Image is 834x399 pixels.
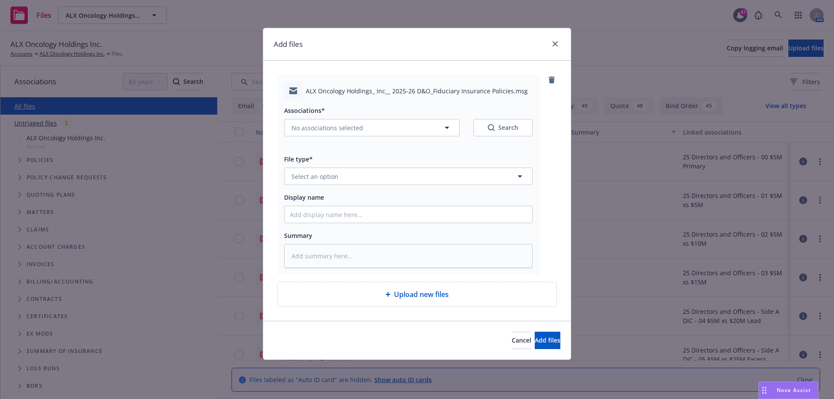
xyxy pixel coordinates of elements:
[285,206,532,223] input: Add display name here...
[284,193,324,201] span: Display name
[291,123,363,132] span: No associations selected
[512,336,531,344] span: Cancel
[394,289,449,300] span: Upload new files
[284,106,325,115] span: Associations*
[777,386,811,394] span: Nova Assist
[284,231,312,240] span: Summary
[284,119,460,136] button: No associations selected
[291,172,338,181] span: Select an option
[759,382,770,399] div: Drag to move
[535,336,560,344] span: Add files
[512,332,531,349] button: Cancel
[277,282,557,307] div: Upload new files
[550,39,560,49] a: close
[535,332,560,349] button: Add files
[306,86,528,96] span: ALX Oncology Holdings_ Inc__ 2025-26 D&O_Fiduciary Insurance Policies.msg
[758,382,818,399] button: Nova Assist
[488,123,518,132] div: Search
[488,124,495,131] svg: Search
[546,75,557,85] a: remove
[284,168,533,185] button: Select an option
[473,119,533,136] button: SearchSearch
[284,155,313,163] span: File type*
[274,39,303,50] h1: Add files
